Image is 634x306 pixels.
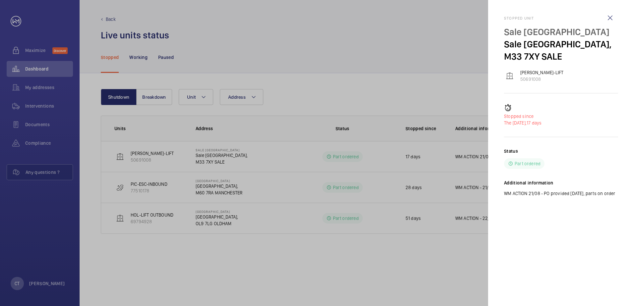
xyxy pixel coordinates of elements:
[504,16,618,21] h2: Stopped unit
[515,160,540,167] p: Part ordered
[504,179,618,186] h2: Additional information
[504,113,618,120] p: Stopped since
[520,76,563,82] p: 50691008
[506,72,514,80] img: elevator.svg
[504,26,618,38] p: Sale [GEOGRAPHIC_DATA]
[504,120,527,126] span: The [DATE],
[520,69,563,76] p: [PERSON_NAME]-LIFT
[504,38,618,50] p: Sale [GEOGRAPHIC_DATA],
[504,148,518,154] h2: Status
[504,190,618,197] p: WM ACTION 21/08 - PO provided [DATE], parts on order
[504,120,618,126] p: 17 days
[504,50,618,63] p: M33 7XY SALE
